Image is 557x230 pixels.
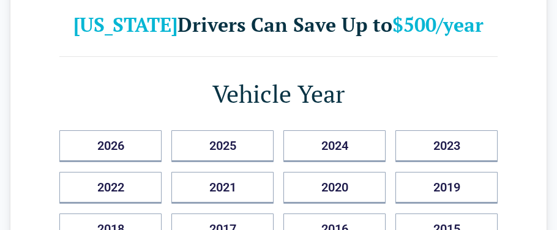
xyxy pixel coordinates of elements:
button: 2019 [395,172,498,204]
button: 2024 [283,130,386,162]
button: 2021 [171,172,274,204]
button: 2026 [59,130,162,162]
h1: Vehicle Year [59,76,498,111]
button: 2022 [59,172,162,204]
b: $500/year [392,12,484,37]
h2: Drivers Can Save Up to [59,12,498,37]
button: 2020 [283,172,386,204]
button: 2025 [171,130,274,162]
b: [US_STATE] [73,12,178,37]
button: 2023 [395,130,498,162]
